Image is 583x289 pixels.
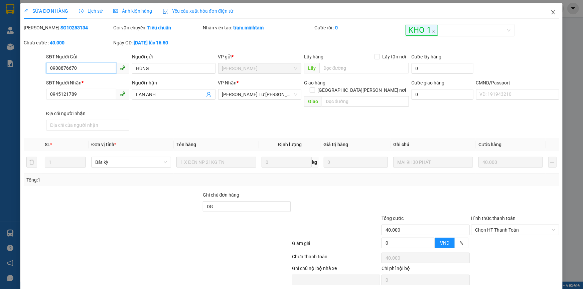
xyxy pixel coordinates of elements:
div: Chưa cước : [24,39,112,46]
label: Ghi chú đơn hàng [203,192,240,198]
input: Dọc đường [319,63,409,73]
button: plus [548,157,557,168]
input: Ghi Chú [393,157,473,168]
span: user-add [206,92,211,97]
span: [GEOGRAPHIC_DATA][PERSON_NAME] nơi [315,86,409,94]
div: SĐT Người Nhận [46,79,129,86]
button: delete [26,157,37,168]
div: [PERSON_NAME]: [24,24,112,31]
div: Cước rồi : [314,24,403,31]
span: Định lượng [278,142,302,147]
span: KHO 1 [406,25,438,36]
div: Ghi chú nội bộ nhà xe [292,265,380,275]
div: Địa chỉ người nhận [46,110,129,117]
label: Cước lấy hàng [412,54,442,59]
span: Lịch sử [79,8,103,14]
span: Yêu cầu xuất hóa đơn điện tử [163,8,233,14]
span: Lấy [304,63,319,73]
span: % [460,240,463,246]
b: 40.000 [50,40,64,45]
span: Giá trị hàng [324,142,348,147]
span: kg [312,157,318,168]
span: Tổng cước [382,216,404,221]
input: Dọc đường [322,96,409,107]
span: Cước hàng [478,142,501,147]
span: clock-circle [79,9,84,13]
span: VP Nhận [218,80,237,85]
div: SĐT Người Gửi [46,53,129,60]
input: 0 [324,157,388,168]
span: phone [120,91,125,96]
th: Ghi chú [391,138,476,151]
input: Cước lấy hàng [412,63,473,74]
div: Gói vận chuyển: [113,24,201,31]
span: Giao hàng [304,80,325,85]
b: 0 [335,25,338,30]
b: tram.minhtam [234,25,264,30]
span: Hồ Chí Minh [222,63,297,73]
label: Hình thức thanh toán [471,216,516,221]
span: Giao [304,96,322,107]
label: Cước giao hàng [412,80,445,85]
div: Người nhận [132,79,215,86]
div: Chưa thanh toán [292,253,381,265]
span: close [432,30,435,33]
input: Ghi chú đơn hàng [203,201,291,212]
div: Chi phí nội bộ [382,265,470,275]
div: Tổng: 1 [26,176,225,184]
b: [DATE] lúc 16:50 [134,40,168,45]
span: Lấy hàng [304,54,323,59]
span: Ngã Tư Huyện [222,89,297,99]
span: Chọn HT Thanh Toán [475,225,555,235]
span: Tên hàng [176,142,196,147]
input: Địa chỉ của người nhận [46,120,129,130]
span: close [551,10,556,15]
span: picture [113,9,118,13]
div: VP gửi [218,53,301,60]
span: SL [45,142,50,147]
span: SỬA ĐƠN HÀNG [24,8,68,14]
span: edit [24,9,28,13]
span: Đơn vị tính [91,142,116,147]
input: Cước giao hàng [412,89,473,100]
span: Bất kỳ [95,157,167,167]
div: Giảm giá [292,240,381,251]
b: Tiêu chuẩn [147,25,171,30]
span: Ảnh kiện hàng [113,8,152,14]
div: Ngày GD: [113,39,201,46]
input: VD: Bàn, Ghế [176,157,256,168]
button: Close [544,3,563,22]
div: CMND/Passport [476,79,559,86]
span: phone [120,65,125,70]
div: Người gửi [132,53,215,60]
div: Nhân viên tạo: [203,24,313,31]
input: 0 [478,157,543,168]
b: SG10253134 [60,25,88,30]
span: Lấy tận nơi [380,53,409,60]
img: icon [163,9,168,14]
span: VND [440,240,449,246]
